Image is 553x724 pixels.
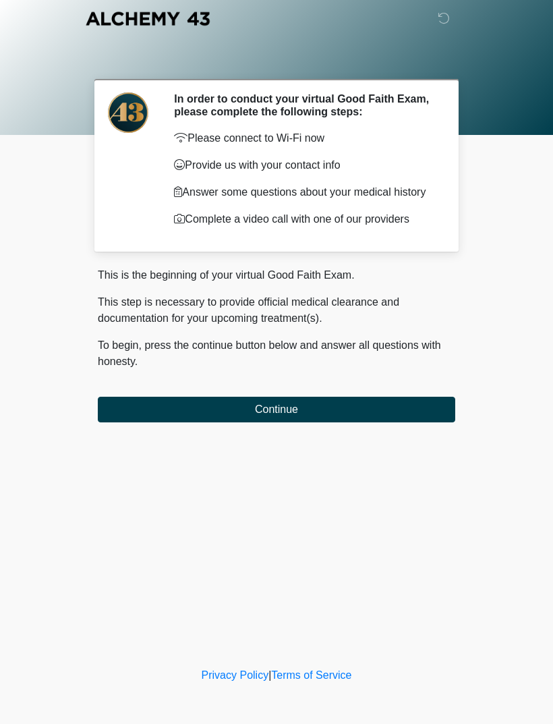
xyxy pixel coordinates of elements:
[174,211,435,227] p: Complete a video call with one of our providers
[202,669,269,681] a: Privacy Policy
[174,184,435,200] p: Answer some questions about your medical history
[84,10,211,27] img: Alchemy 43 Logo
[174,130,435,146] p: Please connect to Wi-Fi now
[98,337,455,370] p: To begin, press the continue button below and answer all questions with honesty.
[174,92,435,118] h2: In order to conduct your virtual Good Faith Exam, please complete the following steps:
[98,267,455,283] p: This is the beginning of your virtual Good Faith Exam.
[98,294,455,327] p: This step is necessary to provide official medical clearance and documentation for your upcoming ...
[108,92,148,133] img: Agent Avatar
[88,49,465,74] h1: ‎ ‎ ‎ ‎
[174,157,435,173] p: Provide us with your contact info
[268,669,271,681] a: |
[271,669,351,681] a: Terms of Service
[98,397,455,422] button: Continue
